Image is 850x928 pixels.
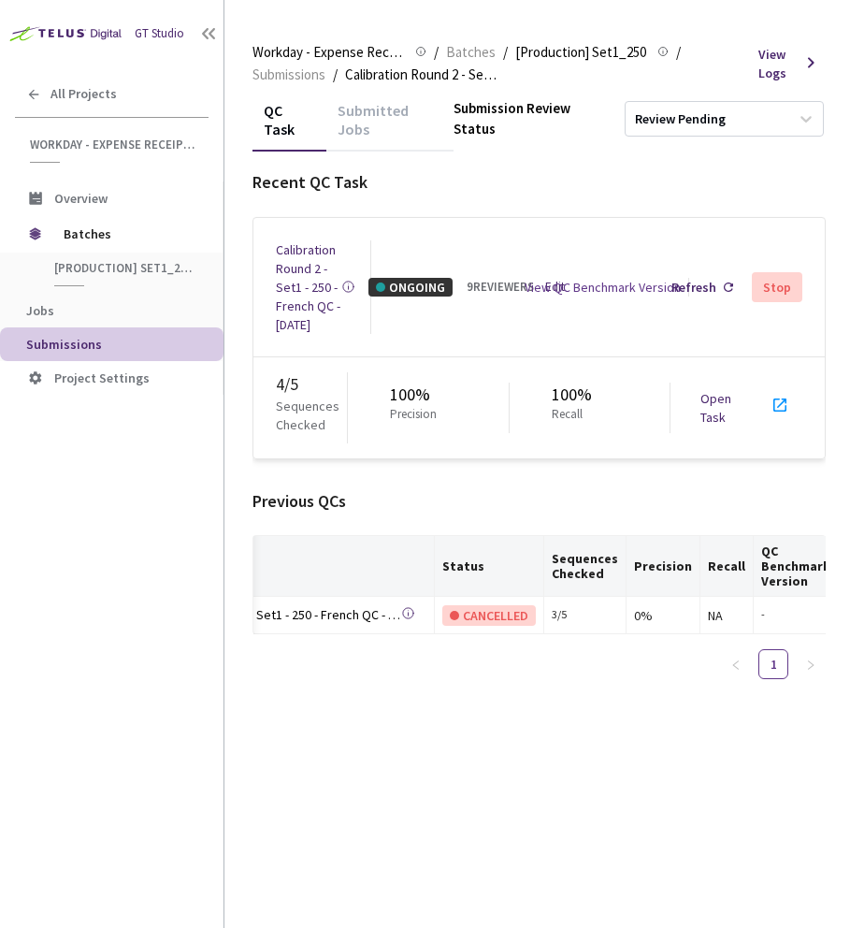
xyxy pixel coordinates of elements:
[368,278,453,297] div: ONGOING
[139,604,401,625] div: Calibration Round 2 - Set1 - 250 - French QC - [DATE]
[252,64,325,86] span: Submissions
[390,383,444,407] div: 100%
[525,278,681,297] div: View QC Benchmark Version
[446,41,496,64] span: Batches
[759,650,787,678] a: 1
[252,41,404,64] span: Workday - Expense Receipt Extraction
[276,372,347,397] div: 4 / 5
[64,215,192,253] span: Batches
[54,260,193,276] span: [Production] Set1_250
[467,279,534,297] div: 9 REVIEWERS
[671,278,716,297] div: Refresh
[552,406,584,424] p: Recall
[276,240,341,334] a: Calibration Round 2 - Set1 - 250 - French QC - [DATE]
[54,370,150,386] span: Project Settings
[252,489,826,514] div: Previous QCs
[634,605,692,626] div: 0%
[552,383,592,407] div: 100%
[721,649,751,679] li: Previous Page
[442,41,499,62] a: Batches
[54,190,108,207] span: Overview
[252,170,826,195] div: Recent QC Task
[754,536,839,597] th: QC Benchmark Version
[708,605,745,626] div: NA
[252,101,326,152] div: QC Task
[700,536,754,597] th: Recall
[249,64,329,84] a: Submissions
[763,280,791,295] div: Stop
[326,101,453,152] div: Submitted Jobs
[730,660,742,671] span: left
[132,536,435,597] th: QC Name
[333,64,338,86] li: /
[26,336,102,353] span: Submissions
[676,41,681,64] li: /
[700,390,731,426] a: Open Task
[50,86,117,102] span: All Projects
[345,64,497,86] span: Calibration Round 2 - Set1 - 250 - French
[627,536,700,597] th: Precision
[796,649,826,679] li: Next Page
[503,41,508,64] li: /
[276,397,347,434] p: Sequences Checked
[758,45,797,82] span: View Logs
[30,137,197,152] span: Workday - Expense Receipt Extraction
[552,606,618,624] div: 3 / 5
[796,649,826,679] button: right
[26,302,54,319] span: Jobs
[442,605,536,626] div: CANCELLED
[758,649,788,679] li: 1
[515,41,646,64] span: [Production] Set1_250
[454,98,613,138] div: Submission Review Status
[390,406,437,424] p: Precision
[139,604,401,626] a: Calibration Round 2 - Set1 - 250 - French QC - [DATE]
[434,41,439,64] li: /
[435,536,544,597] th: Status
[721,649,751,679] button: left
[635,109,726,127] div: Review Pending
[761,606,830,624] div: -
[135,25,184,43] div: GT Studio
[544,536,627,597] th: Sequences Checked
[805,660,816,671] span: right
